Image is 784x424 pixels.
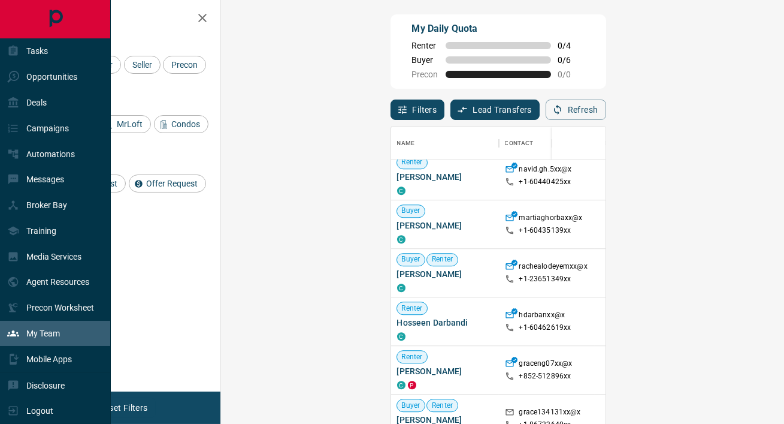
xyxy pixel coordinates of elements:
[427,401,458,411] span: Renter
[154,115,208,133] div: Condos
[412,41,438,50] span: Renter
[113,119,147,129] span: MrLoft
[397,187,405,195] div: condos.ca
[397,127,415,160] div: Name
[519,371,571,381] p: +852- 512896xx
[450,100,540,120] button: Lead Transfers
[397,158,428,168] span: Renter
[397,365,493,377] span: [PERSON_NAME]
[397,381,405,389] div: condos.ca
[519,407,581,420] p: grace134131xx@x
[129,175,206,193] div: Offer Request
[397,206,425,216] span: Buyer
[167,119,204,129] span: Condos
[427,255,458,265] span: Renter
[397,303,428,314] span: Renter
[142,179,202,188] span: Offer Request
[128,60,156,70] span: Seller
[163,56,206,74] div: Precon
[391,127,499,160] div: Name
[391,100,445,120] button: Filters
[397,352,428,362] span: Renter
[91,398,155,418] button: Reset Filters
[519,310,565,323] p: hdarbanxx@x
[99,115,151,133] div: MrLoft
[505,127,534,160] div: Contact
[519,177,571,187] p: +1- 60440425xx
[558,41,585,50] span: 0 / 4
[519,225,571,236] p: +1- 60435139xx
[412,22,585,36] p: My Daily Quota
[558,55,585,65] span: 0 / 6
[519,323,571,333] p: +1- 60462619xx
[397,332,405,341] div: condos.ca
[397,284,405,292] div: condos.ca
[397,317,493,329] span: Hosseen Darbandi
[397,401,425,411] span: Buyer
[397,219,493,231] span: [PERSON_NAME]
[546,100,606,120] button: Refresh
[519,213,583,225] p: martiaghorbaxx@x
[519,359,573,371] p: graceng07xx@x
[519,261,588,274] p: rachealodeyemxx@x
[499,127,595,160] div: Contact
[397,235,405,243] div: condos.ca
[519,274,571,284] p: +1- 23651349xx
[38,12,208,26] h2: Filters
[412,55,438,65] span: Buyer
[167,60,202,70] span: Precon
[397,171,493,183] span: [PERSON_NAME]
[412,70,438,79] span: Precon
[558,70,585,79] span: 0 / 0
[397,255,425,265] span: Buyer
[397,268,493,280] span: [PERSON_NAME]
[408,381,416,389] div: property.ca
[519,164,572,177] p: navid.gh.5xx@x
[124,56,161,74] div: Seller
